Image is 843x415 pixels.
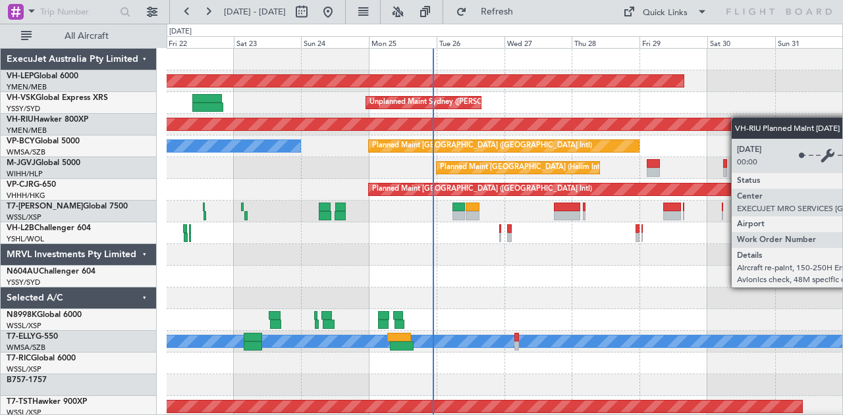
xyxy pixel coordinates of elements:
span: VH-VSK [7,94,36,102]
span: VH-L2B [7,224,34,232]
div: Sat 23 [234,36,302,48]
div: Sun 31 [775,36,843,48]
div: Sun 24 [301,36,369,48]
a: VH-L2BChallenger 604 [7,224,91,232]
a: VH-VSKGlobal Express XRS [7,94,108,102]
a: YMEN/MEB [7,126,47,135]
div: Fri 29 [639,36,707,48]
button: All Aircraft [14,26,143,47]
a: YSSY/SYD [7,278,40,287]
a: WSSL/XSP [7,364,41,374]
div: Sat 30 [707,36,775,48]
a: T7-[PERSON_NAME]Global 7500 [7,203,128,210]
a: M-JGVJGlobal 5000 [7,159,80,167]
a: WMSA/SZB [7,147,45,157]
a: N8998KGlobal 6000 [7,311,82,319]
a: T7-RICGlobal 6000 [7,354,76,362]
div: [DATE] [169,26,192,37]
div: Planned Maint [GEOGRAPHIC_DATA] ([GEOGRAPHIC_DATA] Intl) [372,136,592,156]
a: WSSL/XSP [7,321,41,331]
a: T7-ELLYG-550 [7,333,58,341]
span: VP-BCY [7,137,35,145]
a: VH-RIUHawker 800XP [7,116,88,124]
span: T7-TST [7,398,32,406]
a: YSSY/SYD [7,104,40,114]
span: B757-1 [7,376,33,384]
a: B757-1757 [7,376,47,384]
div: Unplanned Maint Sydney ([PERSON_NAME] Intl) [369,93,531,112]
a: YSHL/WOL [7,234,44,244]
span: N8998K [7,311,37,319]
span: T7-RIC [7,354,31,362]
span: [DATE] - [DATE] [224,6,286,18]
div: Thu 28 [572,36,639,48]
div: Mon 25 [369,36,437,48]
a: N604AUChallenger 604 [7,268,95,276]
span: VH-RIU [7,116,34,124]
span: T7-[PERSON_NAME] [7,203,83,210]
span: Refresh [470,7,525,16]
a: T7-TSTHawker 900XP [7,398,87,406]
span: T7-ELLY [7,333,36,341]
div: Wed 27 [504,36,572,48]
a: VH-LEPGlobal 6000 [7,72,78,80]
input: Trip Number [40,2,116,22]
div: Tue 26 [437,36,504,48]
span: All Aircraft [34,32,139,41]
div: Quick Links [643,7,688,20]
div: Fri 22 [166,36,234,48]
button: Quick Links [616,1,714,22]
span: VP-CJR [7,181,34,189]
a: VP-CJRG-650 [7,181,56,189]
a: WSSL/XSP [7,212,41,222]
div: Planned Maint [GEOGRAPHIC_DATA] (Halim Intl) [440,158,604,178]
a: VHHH/HKG [7,191,45,201]
span: M-JGVJ [7,159,36,167]
span: N604AU [7,268,39,276]
a: WIHH/HLP [7,169,43,179]
button: Refresh [450,1,529,22]
div: Planned Maint [GEOGRAPHIC_DATA] ([GEOGRAPHIC_DATA] Intl) [372,180,592,199]
span: VH-LEP [7,72,34,80]
a: VP-BCYGlobal 5000 [7,137,80,145]
a: WMSA/SZB [7,343,45,353]
a: YMEN/MEB [7,82,47,92]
